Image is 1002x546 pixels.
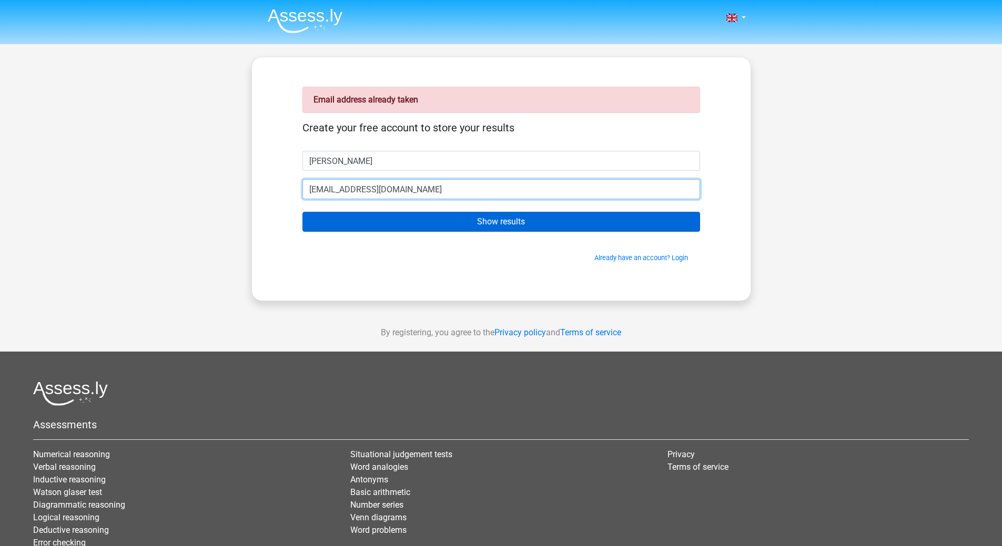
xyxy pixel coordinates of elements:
[667,449,695,459] a: Privacy
[560,327,621,337] a: Terms of service
[33,462,96,472] a: Verbal reasoning
[302,212,700,232] input: Show results
[33,381,108,406] img: Assessly logo
[33,500,125,510] a: Diagrammatic reasoning
[33,449,110,459] a: Numerical reasoning
[350,475,388,485] a: Antonyms
[667,462,728,472] a: Terms of service
[350,449,452,459] a: Situational judgement tests
[494,327,546,337] a: Privacy policy
[33,525,109,535] a: Deductive reasoning
[302,121,700,134] h5: Create your free account to store your results
[33,512,99,522] a: Logical reasoning
[313,95,418,105] strong: Email address already taken
[302,151,700,171] input: First name
[33,487,102,497] a: Watson glaser test
[350,500,403,510] a: Number series
[594,254,688,262] a: Already have an account? Login
[33,475,106,485] a: Inductive reasoning
[350,512,407,522] a: Venn diagrams
[302,179,700,199] input: Email
[268,8,342,33] img: Assessly
[350,462,408,472] a: Word analogies
[350,525,407,535] a: Word problems
[33,418,969,431] h5: Assessments
[350,487,410,497] a: Basic arithmetic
